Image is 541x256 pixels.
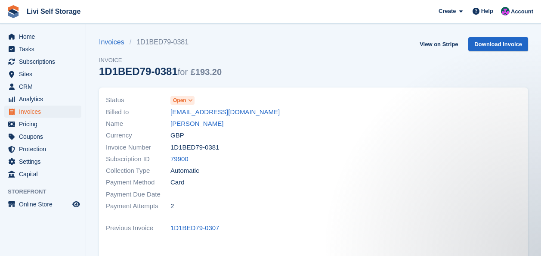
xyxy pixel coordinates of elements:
[511,7,533,16] span: Account
[170,107,280,117] a: [EMAIL_ADDRESS][DOMAIN_NAME]
[170,131,184,140] span: GBP
[106,143,170,153] span: Invoice Number
[4,118,81,130] a: menu
[4,81,81,93] a: menu
[7,5,20,18] img: stora-icon-8386f47178a22dfd0bd8f6a31ec36ba5ce8667c1dd55bd0f319d3a0aa187defe.svg
[99,37,222,47] nav: breadcrumbs
[19,156,71,168] span: Settings
[4,93,81,105] a: menu
[170,95,195,105] a: Open
[170,119,223,129] a: [PERSON_NAME]
[178,67,188,77] span: for
[19,198,71,210] span: Online Store
[170,201,174,211] span: 2
[19,93,71,105] span: Analytics
[4,168,81,180] a: menu
[8,187,86,196] span: Storefront
[4,106,81,118] a: menu
[19,143,71,155] span: Protection
[170,223,219,233] a: 1D1BED79-0307
[106,107,170,117] span: Billed to
[19,81,71,93] span: CRM
[23,4,84,19] a: Livi Self Storage
[468,37,528,51] a: Download Invoice
[4,143,81,155] a: menu
[99,37,130,47] a: Invoices
[19,106,71,118] span: Invoices
[19,31,71,43] span: Home
[19,43,71,55] span: Tasks
[170,178,185,187] span: Card
[19,118,71,130] span: Pricing
[19,56,71,68] span: Subscriptions
[4,31,81,43] a: menu
[106,95,170,105] span: Status
[170,154,189,164] a: 79900
[99,66,222,77] div: 1D1BED79-0381
[4,43,81,55] a: menu
[106,119,170,129] span: Name
[106,166,170,176] span: Collection Type
[4,131,81,143] a: menu
[106,201,170,211] span: Payment Attempts
[19,168,71,180] span: Capital
[19,68,71,80] span: Sites
[106,190,170,200] span: Payment Due Date
[106,223,170,233] span: Previous Invoice
[170,143,219,153] span: 1D1BED79-0381
[501,7,510,16] img: Graham Cameron
[191,67,222,77] span: £193.20
[4,56,81,68] a: menu
[106,178,170,187] span: Payment Method
[439,7,456,16] span: Create
[4,68,81,80] a: menu
[481,7,493,16] span: Help
[170,166,199,176] span: Automatic
[106,154,170,164] span: Subscription ID
[4,156,81,168] a: menu
[416,37,461,51] a: View on Stripe
[99,56,222,65] span: Invoice
[106,131,170,140] span: Currency
[4,198,81,210] a: menu
[173,97,186,104] span: Open
[71,199,81,209] a: Preview store
[19,131,71,143] span: Coupons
